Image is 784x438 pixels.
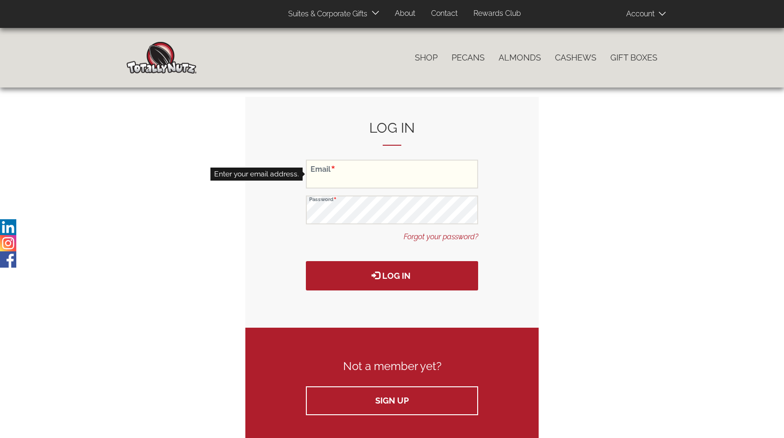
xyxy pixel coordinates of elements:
a: Almonds [492,48,548,67]
img: Home [127,42,196,74]
a: Cashews [548,48,603,67]
div: Enter your email address. [210,168,303,181]
input: Email [306,160,478,189]
a: Suites & Corporate Gifts [281,5,370,23]
a: Sign up [306,386,478,415]
a: Contact [424,5,465,23]
h2: Log in [306,120,478,146]
a: Gift Boxes [603,48,664,67]
a: About [388,5,422,23]
a: Shop [408,48,445,67]
button: Log in [306,261,478,290]
h3: Not a member yet? [306,360,478,372]
a: Rewards Club [466,5,528,23]
a: Forgot your password? [404,232,478,243]
a: Pecans [445,48,492,67]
